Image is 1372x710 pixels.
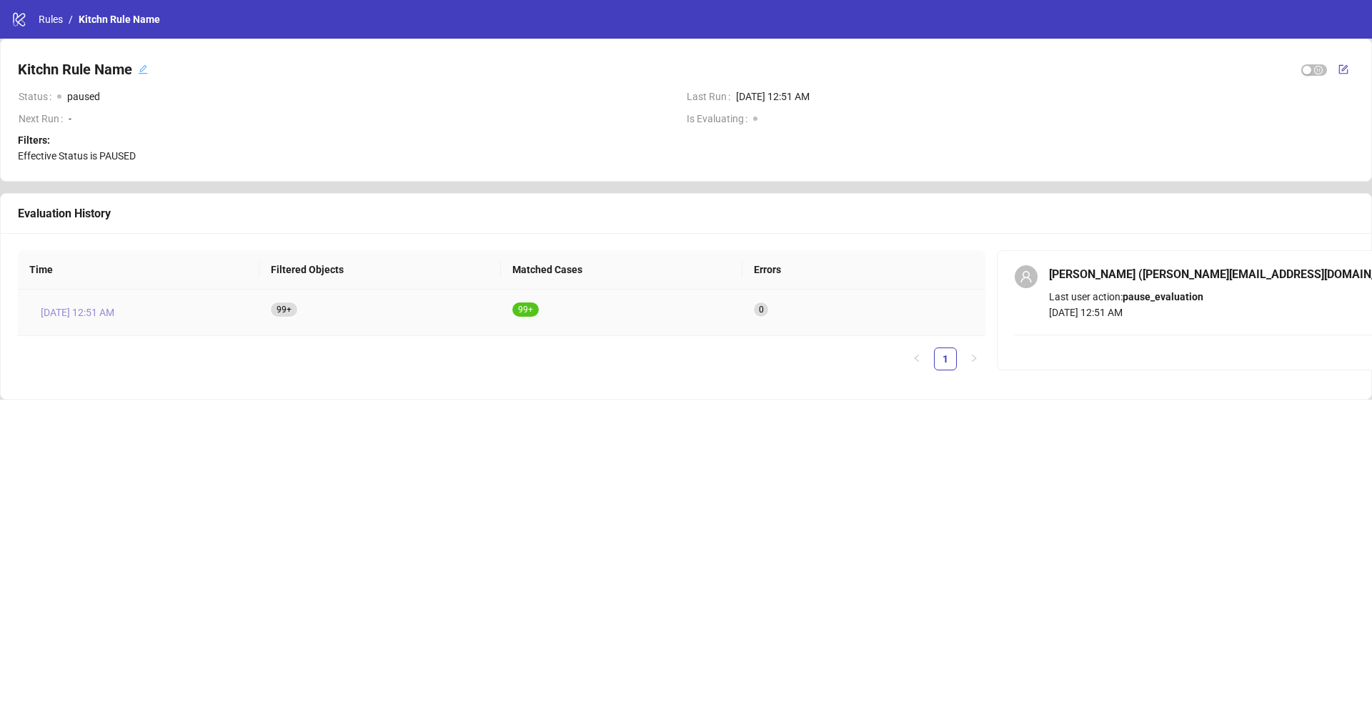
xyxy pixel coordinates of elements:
th: Matched Cases [501,250,742,290]
span: Effective Status is PAUSED [18,150,136,162]
span: Last Run [687,89,736,104]
li: Previous Page [905,347,928,370]
a: Kitchn Rule Name [76,11,163,27]
th: Filtered Objects [259,250,501,290]
strong: Filters: [18,134,50,146]
li: Next Page [963,347,985,370]
sup: 575 [271,302,297,317]
sup: 575 [512,302,539,317]
button: form [1333,61,1354,78]
span: [DATE] 12:51 AM [41,305,114,320]
span: form [1338,64,1348,74]
h4: Kitchn Rule Name [18,59,132,79]
span: right [970,354,978,363]
span: Next Run [19,111,69,127]
span: Status [19,89,57,104]
div: Evaluation History [18,204,1354,222]
button: right [963,347,985,370]
li: / [69,11,73,27]
span: edit [138,64,148,74]
sup: 0 [754,302,768,317]
th: Time [18,250,259,290]
span: paused [67,91,100,102]
span: Last user action: [1049,291,1203,302]
a: [DATE] 12:51 AM [29,301,126,324]
div: Kitchn Rule Nameedit [18,56,148,82]
button: left [905,347,928,370]
li: 1 [934,347,957,370]
span: user [1020,270,1033,283]
a: Rules [36,11,66,27]
a: 1 [935,348,956,370]
span: [DATE] 12:51 AM [1049,307,1123,318]
span: Is Evaluating [687,111,753,127]
span: left [913,354,921,363]
b: pause_evaluation [1123,291,1203,302]
th: Errors [742,250,985,290]
span: [DATE] 12:51 AM [736,89,1354,104]
span: - [69,111,675,127]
